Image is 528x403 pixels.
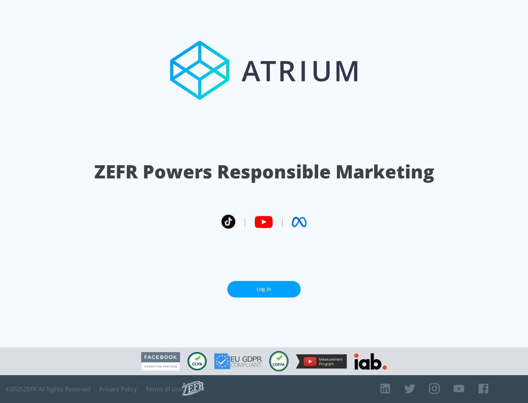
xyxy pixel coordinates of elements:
img: YouTube Measurement Program [296,354,347,369]
a: Privacy Policy [99,385,137,393]
img: IAB [354,353,387,370]
img: GDPR Compliant [214,353,262,369]
h1: ZEFR Powers Responsible Marketing [94,159,434,184]
span: | [280,217,285,228]
a: Log In [227,281,301,297]
img: CCPA Compliant [187,352,207,370]
img: COPPA Compliant [269,351,289,371]
img: Facebook Marketing Partner [141,352,180,371]
span: © 2025 ZEFR All Rights Reserved [5,385,91,393]
span: | [243,217,247,228]
a: Terms of Use [146,385,182,393]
